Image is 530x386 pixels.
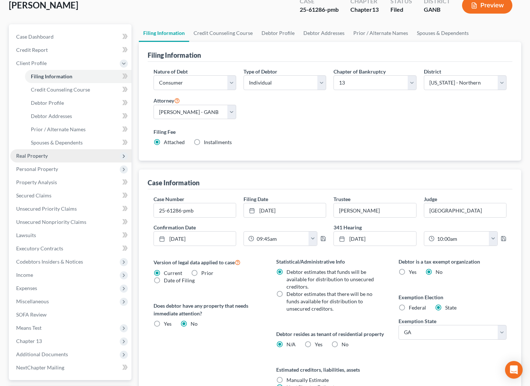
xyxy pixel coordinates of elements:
input: -- : -- [435,232,489,246]
a: Debtor Profile [25,96,131,110]
label: Statistical/Administrative Info [276,258,384,265]
span: Credit Counseling Course [31,86,90,93]
span: Attached [164,139,185,145]
span: Date of Filing [164,277,195,283]
span: Codebtors Insiders & Notices [16,258,83,265]
a: Executory Contracts [10,242,131,255]
span: Means Test [16,325,42,331]
span: Lawsuits [16,232,36,238]
span: NextChapter Mailing [16,364,64,371]
input: -- [424,203,506,217]
span: Additional Documents [16,351,68,357]
span: N/A [286,341,296,347]
label: Debtor resides as tenant of residential property [276,330,384,338]
a: Credit Counseling Course [25,83,131,96]
a: Filing Information [139,24,189,42]
a: Credit Counseling Course [189,24,257,42]
span: State [445,304,457,311]
label: Does debtor have any property that needs immediate attention? [154,302,262,317]
span: No [191,321,198,327]
span: Income [16,272,33,278]
span: Personal Property [16,166,58,172]
span: Manually Estimate [286,377,329,383]
input: Enter case number... [154,203,236,217]
label: Estimated creditors, liabilities, assets [276,366,384,374]
span: Prior / Alternate Names [31,126,86,132]
span: No [436,269,443,275]
label: District [424,68,441,75]
a: Property Analysis [10,176,131,189]
div: Open Intercom Messenger [505,361,523,379]
a: Spouses & Dependents [412,24,473,42]
label: Debtor is a tax exempt organization [399,258,506,265]
a: Unsecured Nonpriority Claims [10,215,131,229]
span: Unsecured Priority Claims [16,205,77,212]
a: Debtor Addresses [25,110,131,123]
a: Debtor Addresses [299,24,349,42]
input: -- [334,203,416,217]
span: Federal [409,304,426,311]
label: 341 Hearing [330,224,510,231]
span: Expenses [16,285,37,291]
span: SOFA Review [16,311,47,318]
a: Unsecured Priority Claims [10,202,131,215]
a: Prior / Alternate Names [349,24,412,42]
a: Case Dashboard [10,30,131,43]
a: [DATE] [244,203,326,217]
span: Client Profile [16,60,47,66]
label: Version of legal data applied to case [154,258,262,267]
span: Debtor Profile [31,100,64,106]
label: Confirmation Date [150,224,330,231]
a: Filing Information [25,70,131,83]
a: Prior / Alternate Names [25,123,131,136]
span: Property Analysis [16,179,57,185]
label: Chapter of Bankruptcy [333,68,386,75]
span: Case Dashboard [16,33,54,40]
span: No [342,341,349,347]
span: Installments [204,139,232,145]
label: Judge [424,195,437,203]
span: Unsecured Nonpriority Claims [16,219,86,225]
a: [DATE] [154,232,236,246]
span: Spouses & Dependents [31,139,83,146]
div: Case Information [148,178,199,187]
label: Case Number [154,195,184,203]
span: Debtor estimates that there will be no funds available for distribution to unsecured creditors. [286,291,372,312]
label: Type of Debtor [244,68,277,75]
span: Yes [315,341,322,347]
span: Miscellaneous [16,298,49,304]
a: SOFA Review [10,308,131,321]
label: Filing Fee [154,128,506,136]
a: [DATE] [334,232,416,246]
div: 25-61286-pmb [300,6,339,14]
div: Chapter [350,6,379,14]
a: Spouses & Dependents [25,136,131,149]
span: Executory Contracts [16,245,63,251]
span: Yes [164,321,172,327]
span: Prior [201,270,213,276]
span: Filing Information [31,73,72,79]
span: Credit Report [16,47,48,53]
label: Trustee [333,195,350,203]
label: Filing Date [244,195,268,203]
div: GANB [424,6,450,14]
label: Attorney [154,96,180,105]
label: Nature of Debt [154,68,188,75]
a: NextChapter Mailing [10,361,131,374]
input: -- : -- [254,232,309,246]
span: Yes [409,269,417,275]
div: Filed [390,6,412,14]
span: Real Property [16,153,48,159]
span: Chapter 13 [16,338,42,344]
span: Current [164,270,182,276]
a: Debtor Profile [257,24,299,42]
span: Debtor Addresses [31,113,72,119]
a: Lawsuits [10,229,131,242]
label: Exemption Election [399,293,506,301]
div: Filing Information [148,51,201,60]
span: Secured Claims [16,192,51,199]
a: Secured Claims [10,189,131,202]
span: 13 [372,6,379,13]
a: Credit Report [10,43,131,57]
span: Debtor estimates that funds will be available for distribution to unsecured creditors. [286,269,374,290]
